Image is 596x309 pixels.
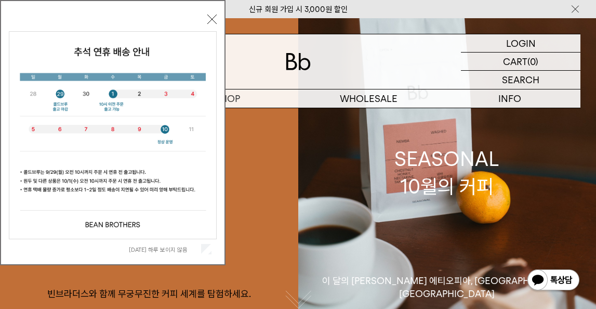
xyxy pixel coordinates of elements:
[9,32,216,239] img: 5e4d662c6b1424087153c0055ceb1a13_140731.jpg
[129,246,199,253] label: [DATE] 하루 보이지 않음
[503,53,527,70] p: CART
[439,89,580,108] p: INFO
[461,53,580,71] a: CART (0)
[526,268,580,293] img: 카카오톡 채널 1:1 채팅 버튼
[249,5,348,14] a: 신규 회원 가입 시 3,000원 할인
[502,71,539,89] p: SEARCH
[394,145,499,200] div: SEASONAL 10월의 커피
[461,34,580,53] a: LOGIN
[506,34,536,52] p: LOGIN
[157,89,298,108] a: SHOP
[286,53,311,70] img: 로고
[298,89,440,108] p: WHOLESALE
[207,15,217,24] button: 닫기
[527,53,538,70] p: (0)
